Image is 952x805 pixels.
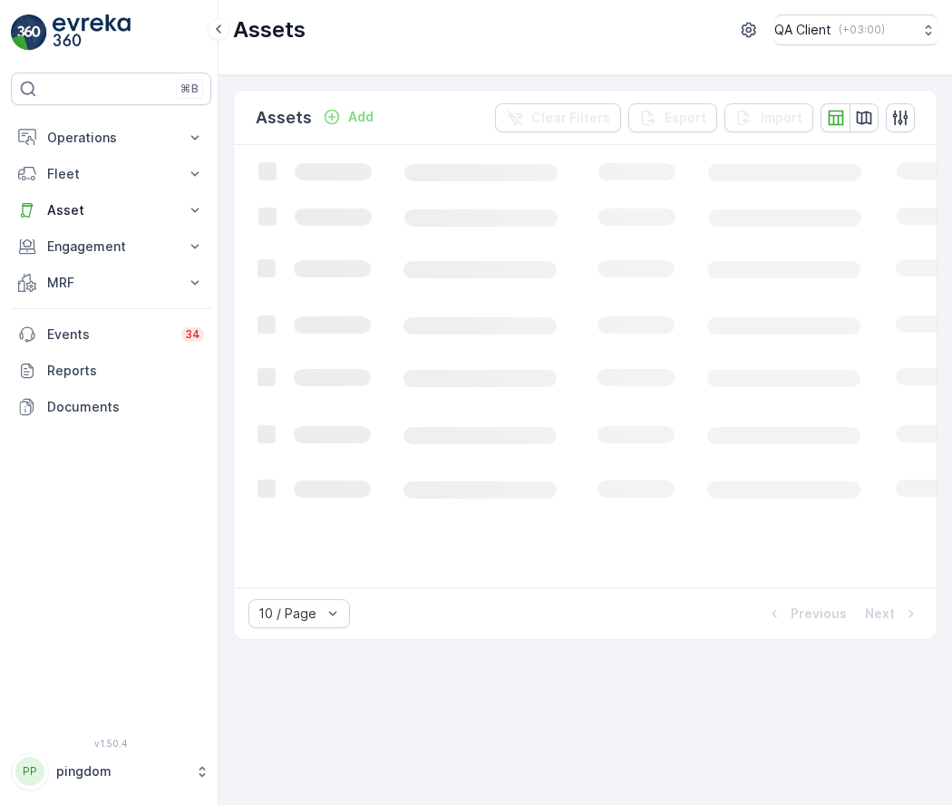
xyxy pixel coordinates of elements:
p: Documents [47,398,204,416]
button: Clear Filters [495,103,621,132]
p: Import [761,109,802,127]
p: pingdom [56,762,186,781]
p: QA Client [774,21,831,39]
p: Next [865,605,895,623]
p: Previous [791,605,847,623]
a: Reports [11,353,211,389]
p: Clear Filters [531,109,610,127]
button: Fleet [11,156,211,192]
button: Add [316,106,381,128]
button: Operations [11,120,211,156]
button: MRF [11,265,211,301]
p: Add [348,108,374,126]
span: v 1.50.4 [11,738,211,749]
p: ⌘B [180,82,199,96]
p: Operations [47,129,175,147]
button: PPpingdom [11,752,211,790]
p: MRF [47,274,175,292]
button: Asset [11,192,211,228]
div: PP [15,757,44,786]
p: Export [665,109,706,127]
button: Next [863,603,922,625]
img: logo [11,15,47,51]
p: Engagement [47,238,175,256]
p: ( +03:00 ) [839,23,885,37]
button: Engagement [11,228,211,265]
a: Documents [11,389,211,425]
p: Events [47,325,170,344]
p: Fleet [47,165,175,183]
button: Import [724,103,813,132]
p: 34 [185,327,200,342]
p: Asset [47,201,175,219]
p: Assets [256,105,312,131]
p: Assets [233,15,306,44]
a: Events34 [11,316,211,353]
button: Previous [763,603,849,625]
button: QA Client(+03:00) [774,15,937,45]
button: Export [628,103,717,132]
p: Reports [47,362,204,380]
img: logo_light-DOdMpM7g.png [53,15,131,51]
